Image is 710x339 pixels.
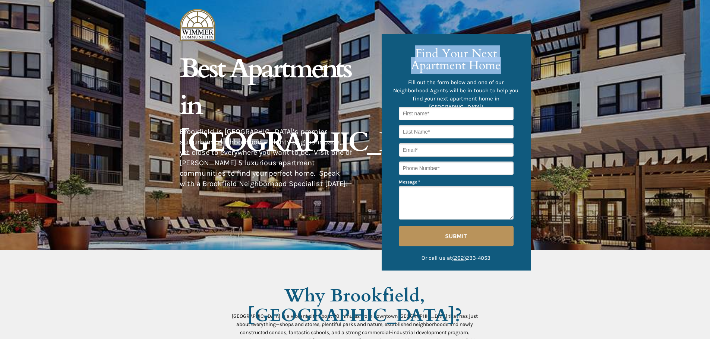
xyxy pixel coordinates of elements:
[180,51,457,160] span: Best Apartments in [GEOGRAPHIC_DATA]
[399,143,514,157] input: Email*
[399,179,420,185] span: Message *
[452,255,466,261] a: (262)
[247,284,462,327] span: Why Brookfield, [GEOGRAPHIC_DATA]?
[422,255,490,261] span: Or call us at 233-4053
[399,226,514,246] button: SUBMIT
[393,79,518,110] span: Fill out the form below and one of our Neighborhood Agents will be in touch to help you find your...
[411,45,501,74] span: Find Your Next Apartment Home
[399,233,514,240] span: SUBMIT
[399,125,514,138] input: Last Name*
[399,161,514,175] input: Phone Number*
[399,107,514,120] input: First name*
